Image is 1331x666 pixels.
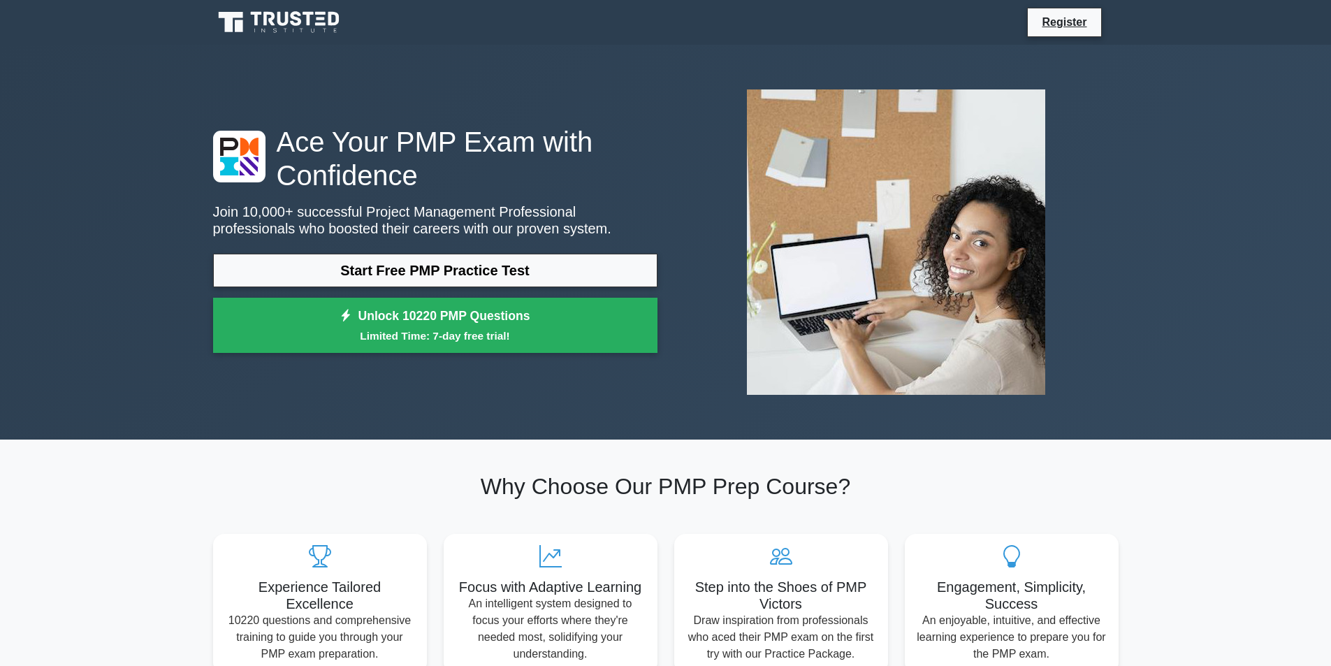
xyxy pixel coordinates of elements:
[916,612,1107,663] p: An enjoyable, intuitive, and effective learning experience to prepare you for the PMP exam.
[455,579,646,595] h5: Focus with Adaptive Learning
[213,203,657,237] p: Join 10,000+ successful Project Management Professional professionals who boosted their careers w...
[231,328,640,344] small: Limited Time: 7-day free trial!
[455,595,646,663] p: An intelligent system designed to focus your efforts where they're needed most, solidifying your ...
[213,125,657,192] h1: Ace Your PMP Exam with Confidence
[685,612,877,663] p: Draw inspiration from professionals who aced their PMP exam on the first try with our Practice Pa...
[224,579,416,612] h5: Experience Tailored Excellence
[916,579,1107,612] h5: Engagement, Simplicity, Success
[213,254,657,287] a: Start Free PMP Practice Test
[213,473,1119,500] h2: Why Choose Our PMP Prep Course?
[213,298,657,354] a: Unlock 10220 PMP QuestionsLimited Time: 7-day free trial!
[1033,13,1095,31] a: Register
[685,579,877,612] h5: Step into the Shoes of PMP Victors
[224,612,416,663] p: 10220 questions and comprehensive training to guide you through your PMP exam preparation.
